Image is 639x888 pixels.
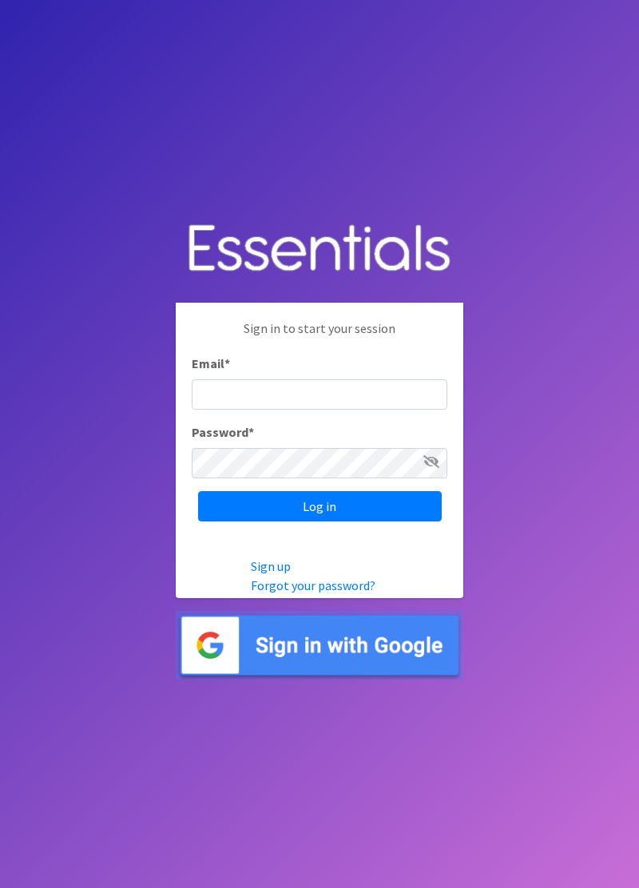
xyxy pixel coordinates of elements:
a: Sign up [251,558,291,574]
input: Log in [198,491,442,521]
a: Forgot your password? [251,577,375,593]
abbr: required [248,424,254,440]
img: Human Essentials [176,208,463,291]
p: Sign in to start your session [192,319,447,354]
img: Sign in with Google [176,611,463,680]
label: Email [192,354,230,373]
abbr: required [224,355,230,371]
label: Password [192,422,254,442]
